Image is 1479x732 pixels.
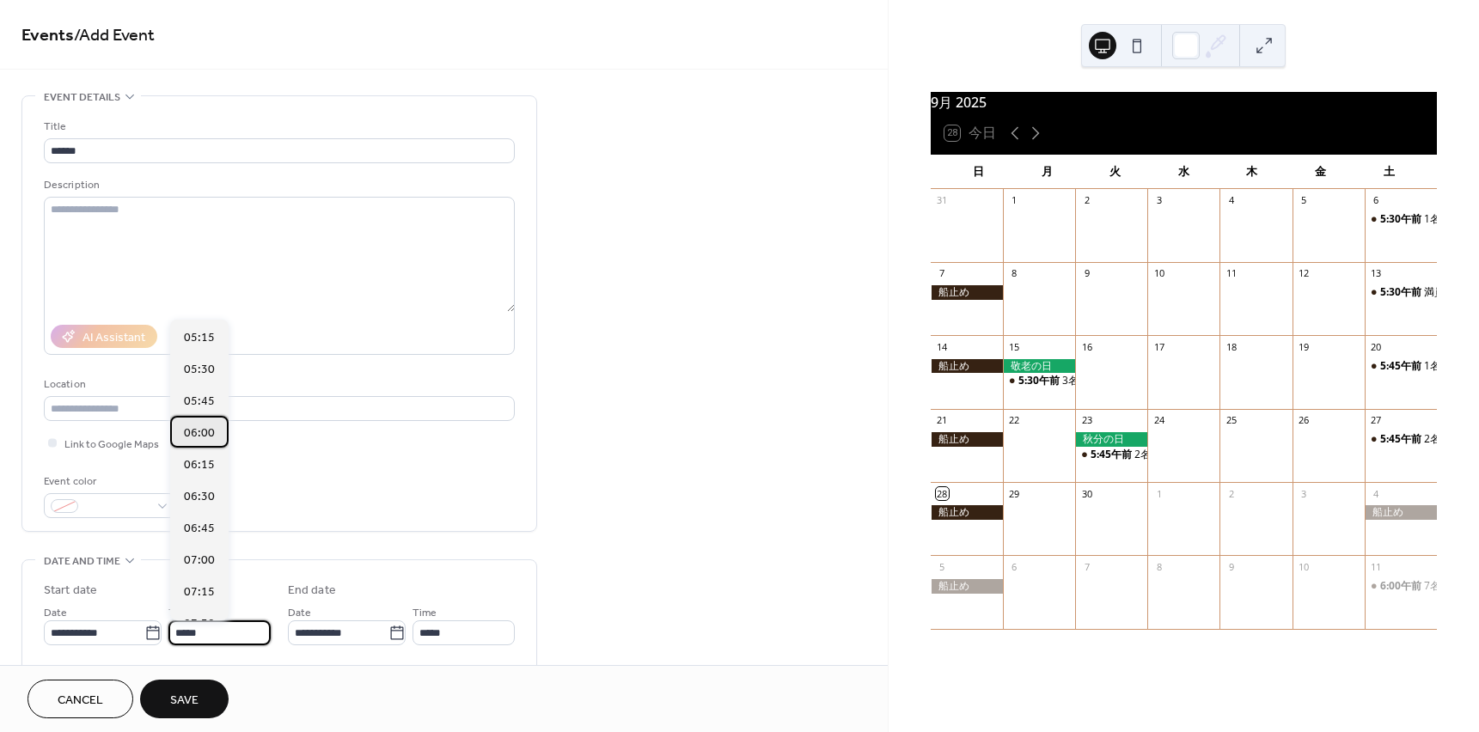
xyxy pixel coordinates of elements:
[1080,487,1093,500] div: 30
[1380,212,1424,227] span: 5:30午前
[944,155,1013,189] div: 日
[936,194,949,207] div: 31
[1080,194,1093,207] div: 2
[1008,414,1021,427] div: 22
[936,560,949,573] div: 5
[1080,560,1093,573] div: 7
[184,552,215,570] span: 07:00
[931,92,1437,113] div: 9月 2025
[1225,340,1238,353] div: 18
[1081,155,1150,189] div: 火
[184,424,215,442] span: 06:00
[1003,374,1075,388] div: 3名様募集中
[1018,374,1062,388] span: 5:30午前
[1080,267,1093,280] div: 9
[1354,155,1423,189] div: 土
[931,505,1003,520] div: 船止め
[931,579,1003,594] div: 船止め
[1365,359,1437,374] div: 1名様募集中
[1075,432,1147,447] div: 秋分の日
[1380,579,1424,594] span: 6:00午前
[1152,194,1165,207] div: 3
[1225,414,1238,427] div: 25
[1298,267,1311,280] div: 12
[1003,359,1075,374] div: 敬老の日
[1062,374,1120,388] div: 3名様募集中
[1370,194,1383,207] div: 6
[1365,285,1437,300] div: 満員御礼
[28,680,133,718] button: Cancel
[1298,487,1311,500] div: 3
[1152,487,1165,500] div: 1
[413,604,437,622] span: Time
[140,680,229,718] button: Save
[74,19,155,52] span: / Add Event
[1149,155,1218,189] div: 水
[1008,340,1021,353] div: 15
[184,361,215,379] span: 05:30
[931,359,1003,374] div: 船止め
[288,582,336,600] div: End date
[936,340,949,353] div: 14
[44,118,511,136] div: Title
[1134,448,1192,462] div: 2名様募集中
[1225,487,1238,500] div: 2
[1365,505,1437,520] div: 船止め
[936,267,949,280] div: 7
[1365,432,1437,447] div: 2名様募集中
[931,432,1003,447] div: 船止め
[184,520,215,538] span: 06:45
[936,487,949,500] div: 28
[1225,267,1238,280] div: 11
[184,583,215,601] span: 07:15
[1152,340,1165,353] div: 17
[184,615,215,633] span: 07:30
[1152,414,1165,427] div: 24
[1370,267,1383,280] div: 13
[1008,267,1021,280] div: 8
[184,456,215,474] span: 06:15
[1218,155,1286,189] div: 木
[1012,155,1081,189] div: 月
[936,414,949,427] div: 21
[1298,194,1311,207] div: 5
[184,329,215,347] span: 05:15
[1424,285,1465,300] div: 満員御礼
[1380,285,1424,300] span: 5:30午前
[1380,432,1424,447] span: 5:45午前
[1370,414,1383,427] div: 27
[931,285,1003,300] div: 船止め
[1152,267,1165,280] div: 10
[1008,487,1021,500] div: 29
[44,88,120,107] span: Event details
[1225,560,1238,573] div: 9
[288,604,311,622] span: Date
[44,552,120,570] span: Date and time
[1365,579,1437,594] div: 7名様募集中
[1080,340,1093,353] div: 16
[1298,414,1311,427] div: 26
[21,19,74,52] a: Events
[1365,212,1437,227] div: 1名様募集中
[44,176,511,194] div: Description
[1298,340,1311,353] div: 19
[44,604,67,622] span: Date
[44,473,173,491] div: Event color
[1075,448,1147,462] div: 2名様募集中
[1298,560,1311,573] div: 10
[1370,487,1383,500] div: 4
[184,488,215,506] span: 06:30
[1152,560,1165,573] div: 8
[1380,359,1424,374] span: 5:45午前
[170,692,199,710] span: Save
[44,582,97,600] div: Start date
[1080,414,1093,427] div: 23
[1225,194,1238,207] div: 4
[184,393,215,411] span: 05:45
[1286,155,1355,189] div: 金
[44,375,511,393] div: Location
[64,436,159,454] span: Link to Google Maps
[1008,560,1021,573] div: 6
[168,604,193,622] span: Time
